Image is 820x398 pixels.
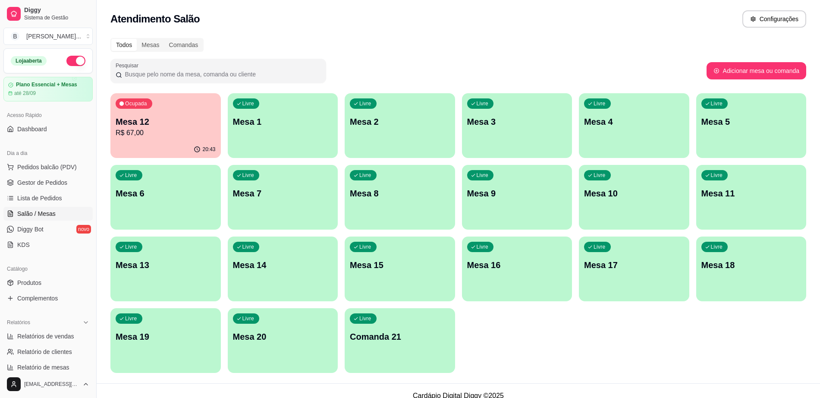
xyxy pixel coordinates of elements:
[17,294,58,303] span: Complementos
[125,315,137,322] p: Livre
[242,100,254,107] p: Livre
[228,93,338,158] button: LivreMesa 1
[3,122,93,136] a: Dashboard
[3,108,93,122] div: Acesso Rápido
[3,207,93,221] a: Salão / Mesas
[711,243,723,250] p: Livre
[111,39,137,51] div: Todos
[584,259,684,271] p: Mesa 17
[711,172,723,179] p: Livre
[110,12,200,26] h2: Atendimento Salão
[350,116,450,128] p: Mesa 2
[17,332,74,341] span: Relatórios de vendas
[164,39,203,51] div: Comandas
[3,360,93,374] a: Relatório de mesas
[462,93,572,158] button: LivreMesa 3
[137,39,164,51] div: Mesas
[116,62,141,69] label: Pesquisar
[467,116,567,128] p: Mesa 3
[11,56,47,66] div: Loja aberta
[3,291,93,305] a: Complementos
[477,172,489,179] p: Livre
[345,237,455,301] button: LivreMesa 15
[7,319,30,326] span: Relatórios
[359,172,371,179] p: Livre
[345,93,455,158] button: LivreMesa 2
[16,82,77,88] article: Plano Essencial + Mesas
[242,172,254,179] p: Livre
[707,62,806,79] button: Adicionar mesa ou comanda
[125,172,137,179] p: Livre
[579,165,689,230] button: LivreMesa 10
[242,315,254,322] p: Livre
[3,238,93,252] a: KDS
[359,100,371,107] p: Livre
[17,240,30,249] span: KDS
[242,243,254,250] p: Livre
[696,237,807,301] button: LivreMesa 18
[24,6,89,14] span: Diggy
[477,100,489,107] p: Livre
[17,347,72,356] span: Relatório de clientes
[125,100,147,107] p: Ocupada
[116,128,216,138] p: R$ 67,00
[3,77,93,101] a: Plano Essencial + Mesasaté 28/09
[228,165,338,230] button: LivreMesa 7
[3,160,93,174] button: Pedidos balcão (PDV)
[24,381,79,388] span: [EMAIL_ADDRESS][DOMAIN_NAME]
[3,222,93,236] a: Diggy Botnovo
[110,308,221,373] button: LivreMesa 19
[3,28,93,45] button: Select a team
[579,237,689,301] button: LivreMesa 17
[116,331,216,343] p: Mesa 19
[594,172,606,179] p: Livre
[3,276,93,290] a: Produtos
[17,194,62,202] span: Lista de Pedidos
[3,146,93,160] div: Dia a dia
[24,14,89,21] span: Sistema de Gestão
[116,187,216,199] p: Mesa 6
[3,329,93,343] a: Relatórios de vendas
[110,165,221,230] button: LivreMesa 6
[233,259,333,271] p: Mesa 14
[594,100,606,107] p: Livre
[359,315,371,322] p: Livre
[228,237,338,301] button: LivreMesa 14
[3,345,93,359] a: Relatório de clientes
[3,176,93,190] a: Gestor de Pedidos
[711,100,723,107] p: Livre
[579,93,689,158] button: LivreMesa 4
[26,32,81,41] div: [PERSON_NAME] ...
[350,259,450,271] p: Mesa 15
[66,56,85,66] button: Alterar Status
[701,187,801,199] p: Mesa 11
[233,187,333,199] p: Mesa 7
[228,308,338,373] button: LivreMesa 20
[17,363,69,372] span: Relatório de mesas
[3,3,93,24] a: DiggySistema de Gestão
[233,116,333,128] p: Mesa 1
[701,116,801,128] p: Mesa 5
[462,165,572,230] button: LivreMesa 9
[110,93,221,158] button: OcupadaMesa 12R$ 67,0020:43
[584,116,684,128] p: Mesa 4
[110,237,221,301] button: LivreMesa 13
[359,243,371,250] p: Livre
[696,165,807,230] button: LivreMesa 11
[696,93,807,158] button: LivreMesa 5
[233,331,333,343] p: Mesa 20
[17,163,77,171] span: Pedidos balcão (PDV)
[350,331,450,343] p: Comanda 21
[345,308,455,373] button: LivreComanda 21
[742,10,806,28] button: Configurações
[17,125,47,133] span: Dashboard
[17,278,41,287] span: Produtos
[701,259,801,271] p: Mesa 18
[477,243,489,250] p: Livre
[11,32,19,41] span: B
[17,225,44,234] span: Diggy Bot
[3,262,93,276] div: Catálogo
[116,259,216,271] p: Mesa 13
[17,178,67,187] span: Gestor de Pedidos
[116,116,216,128] p: Mesa 12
